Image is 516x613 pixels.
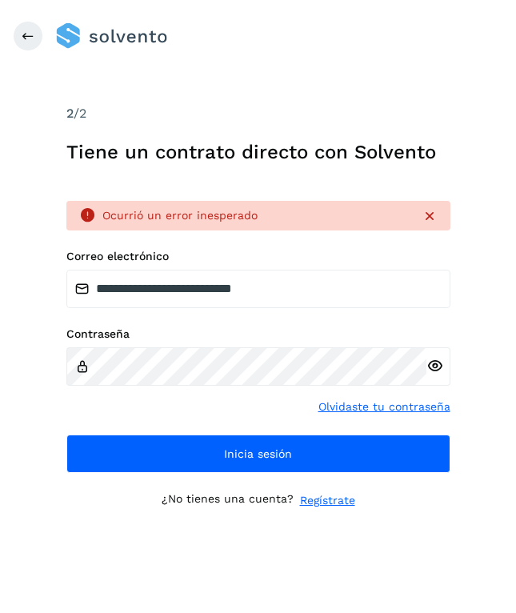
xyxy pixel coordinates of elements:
a: Regístrate [300,492,355,509]
div: Ocurrió un error inesperado [102,207,409,224]
a: Olvidaste tu contraseña [318,399,450,415]
label: Correo electrónico [66,250,450,263]
button: Inicia sesión [66,435,450,473]
h1: Tiene un contrato directo con Solvento [66,141,450,164]
div: /2 [66,104,450,123]
span: Inicia sesión [224,448,292,459]
p: ¿No tienes una cuenta? [162,492,294,509]
label: Contraseña [66,327,450,341]
span: 2 [66,106,74,121]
